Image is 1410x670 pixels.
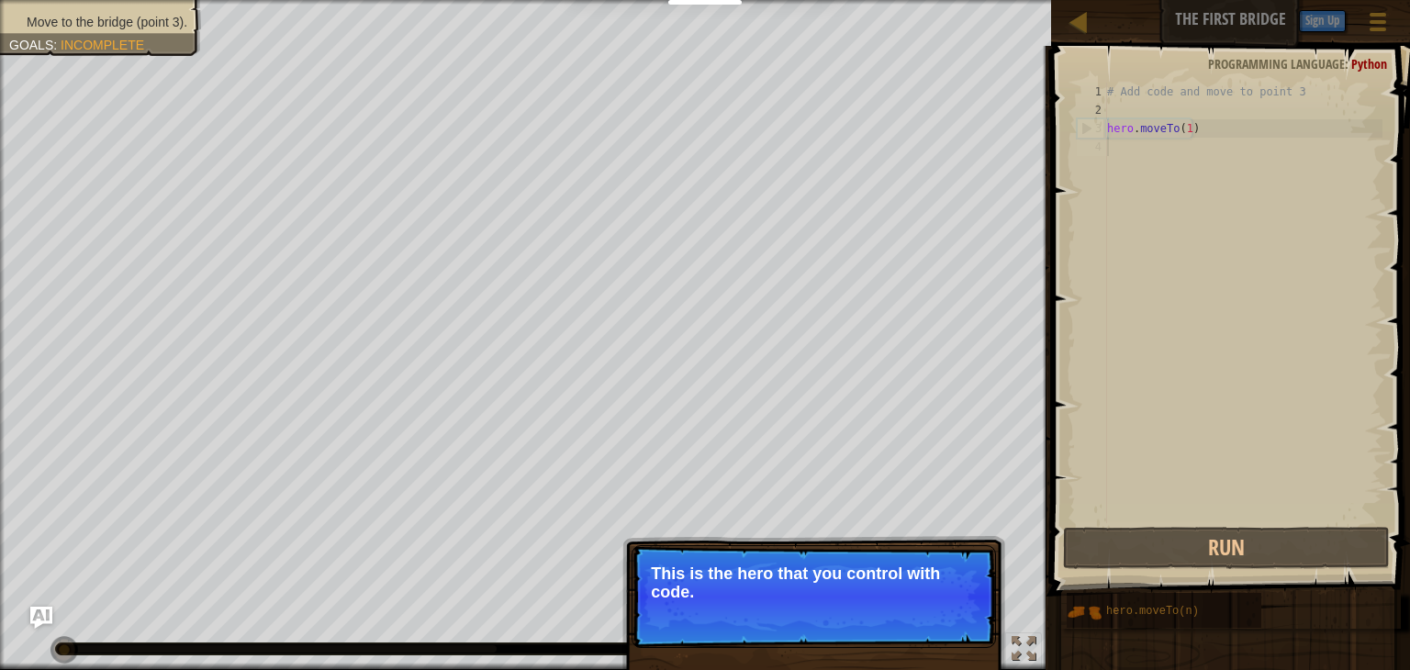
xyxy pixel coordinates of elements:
[1077,101,1107,119] div: 2
[53,38,61,52] span: :
[1201,10,1232,28] span: Ask AI
[1208,55,1345,73] span: Programming language
[1077,83,1107,101] div: 1
[9,38,53,52] span: Goals
[1078,119,1107,138] div: 3
[61,38,144,52] span: Incomplete
[1063,527,1390,569] button: Run
[1106,605,1199,618] span: hero.moveTo(n)
[1351,55,1387,73] span: Python
[1355,4,1401,47] button: Show game menu
[1250,10,1281,28] span: Hints
[9,13,187,31] li: Move to the bridge (point 3).
[1192,4,1241,38] button: Ask AI
[27,15,187,29] span: Move to the bridge (point 3).
[1077,138,1107,156] div: 4
[1067,595,1102,630] img: portrait.png
[1345,55,1351,73] span: :
[1299,10,1346,32] button: Sign Up
[651,564,977,601] p: This is the hero that you control with code.
[30,607,52,629] button: Ask AI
